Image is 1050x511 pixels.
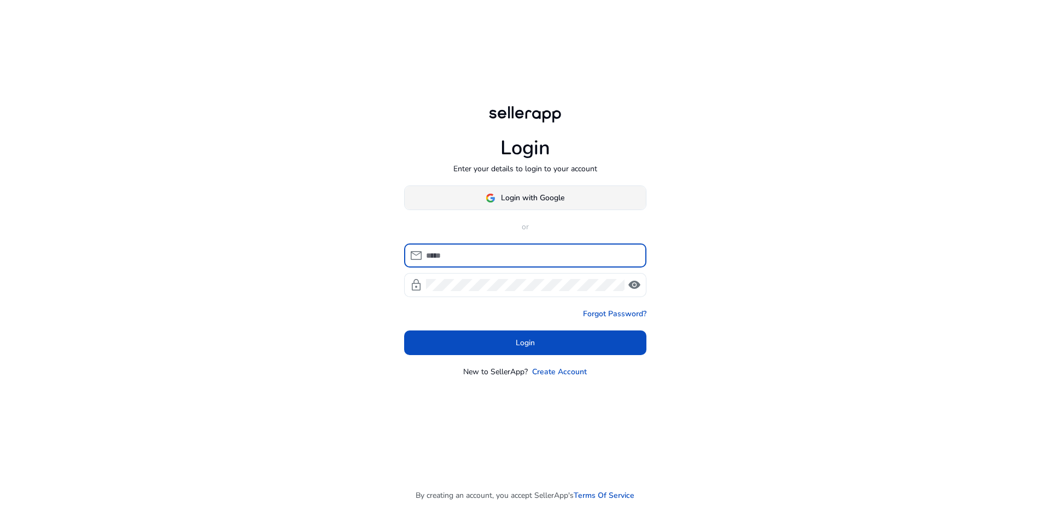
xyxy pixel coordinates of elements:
[501,192,564,204] span: Login with Google
[410,249,423,262] span: mail
[574,490,634,501] a: Terms Of Service
[404,185,646,210] button: Login with Google
[453,163,597,175] p: Enter your details to login to your account
[486,193,495,203] img: google-logo.svg
[583,308,646,320] a: Forgot Password?
[404,221,646,233] p: or
[628,278,641,292] span: visibility
[410,278,423,292] span: lock
[516,337,535,349] span: Login
[500,136,550,160] h1: Login
[532,366,587,378] a: Create Account
[463,366,528,378] p: New to SellerApp?
[404,330,646,355] button: Login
